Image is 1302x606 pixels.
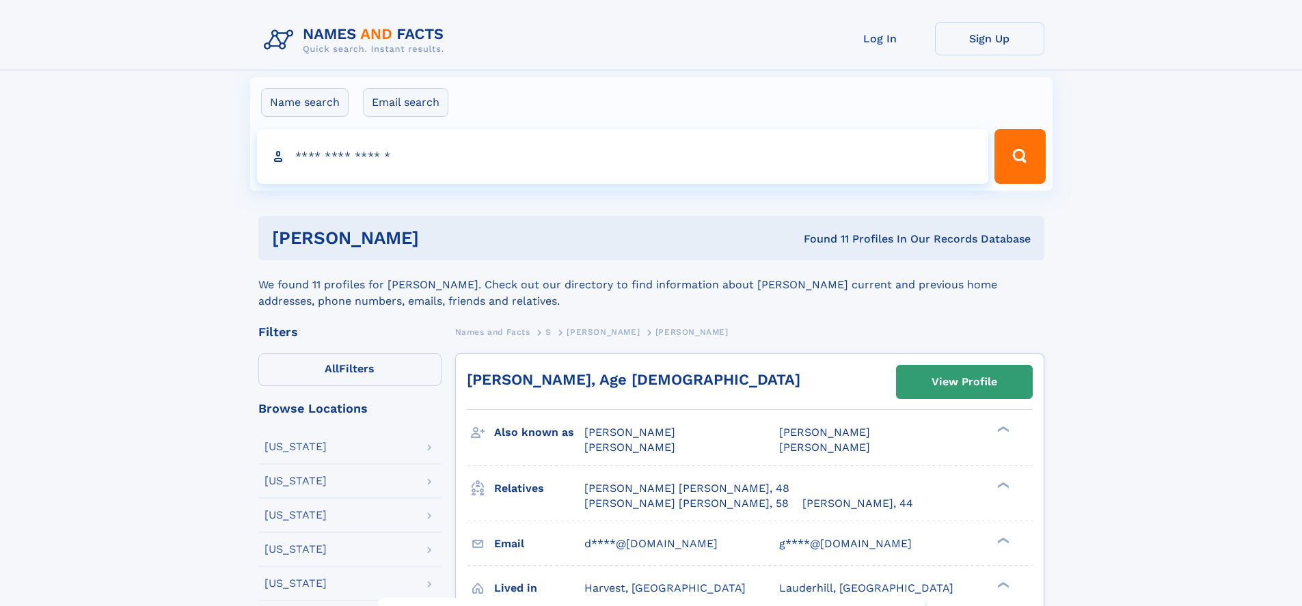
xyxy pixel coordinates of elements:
[932,366,997,398] div: View Profile
[584,426,675,439] span: [PERSON_NAME]
[494,577,584,600] h3: Lived in
[265,544,327,555] div: [US_STATE]
[258,326,442,338] div: Filters
[994,480,1010,489] div: ❯
[994,425,1010,434] div: ❯
[584,441,675,454] span: [PERSON_NAME]
[467,371,800,388] a: [PERSON_NAME], Age [DEMOGRAPHIC_DATA]
[545,323,552,340] a: S
[257,129,989,184] input: search input
[258,353,442,386] label: Filters
[779,581,953,594] span: Lauderhill, [GEOGRAPHIC_DATA]
[258,22,455,59] img: Logo Names and Facts
[897,366,1032,398] a: View Profile
[261,88,349,117] label: Name search
[272,230,612,247] h1: [PERSON_NAME]
[265,441,327,452] div: [US_STATE]
[494,421,584,444] h3: Also known as
[779,426,870,439] span: [PERSON_NAME]
[935,22,1044,55] a: Sign Up
[994,536,1010,545] div: ❯
[994,129,1045,184] button: Search Button
[363,88,448,117] label: Email search
[325,362,339,375] span: All
[567,327,640,337] span: [PERSON_NAME]
[455,323,530,340] a: Names and Facts
[265,510,327,521] div: [US_STATE]
[258,402,442,415] div: Browse Locations
[802,496,913,511] a: [PERSON_NAME], 44
[265,476,327,486] div: [US_STATE]
[611,232,1031,247] div: Found 11 Profiles In Our Records Database
[826,22,935,55] a: Log In
[494,477,584,500] h3: Relatives
[567,323,640,340] a: [PERSON_NAME]
[779,441,870,454] span: [PERSON_NAME]
[584,481,789,496] a: [PERSON_NAME] [PERSON_NAME], 48
[994,580,1010,589] div: ❯
[265,578,327,589] div: [US_STATE]
[584,581,746,594] span: Harvest, [GEOGRAPHIC_DATA]
[584,496,789,511] a: [PERSON_NAME] [PERSON_NAME], 58
[258,260,1044,309] div: We found 11 profiles for [PERSON_NAME]. Check out our directory to find information about [PERSON...
[545,327,552,337] span: S
[494,532,584,555] h3: Email
[655,327,729,337] span: [PERSON_NAME]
